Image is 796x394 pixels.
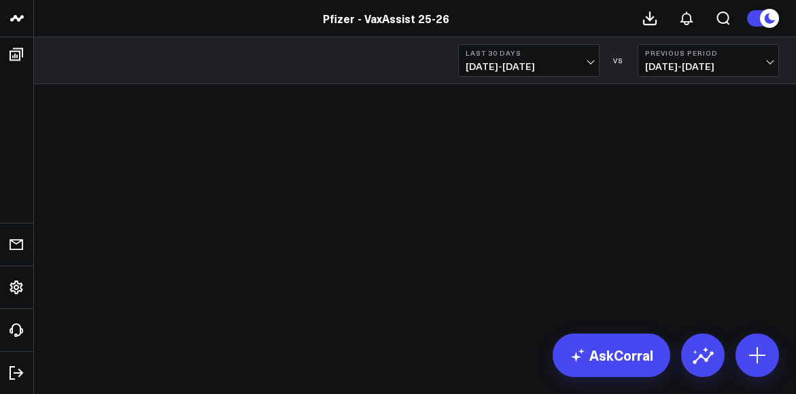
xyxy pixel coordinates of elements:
b: Previous Period [645,49,772,57]
b: Last 30 Days [466,49,592,57]
button: Previous Period[DATE]-[DATE] [638,44,779,77]
span: [DATE] - [DATE] [645,61,772,72]
a: Pfizer - VaxAssist 25-26 [323,11,449,26]
span: [DATE] - [DATE] [466,61,592,72]
div: VS [606,56,631,65]
button: Last 30 Days[DATE]-[DATE] [458,44,600,77]
a: AskCorral [553,334,670,377]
